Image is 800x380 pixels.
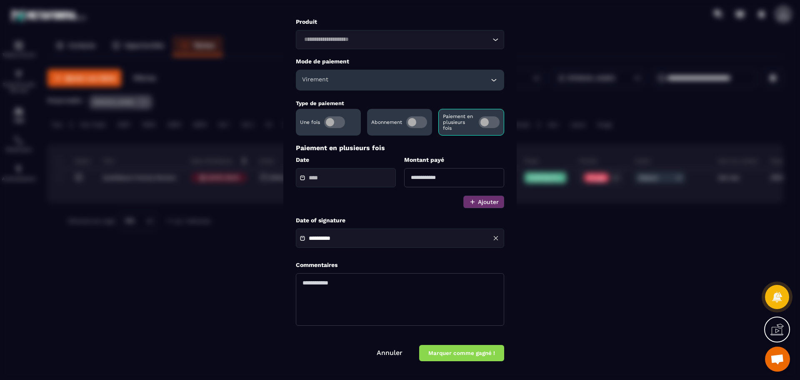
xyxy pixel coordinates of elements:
[296,144,504,152] p: Paiement en plusieurs fois
[404,156,504,164] label: Montant payé
[371,119,402,125] p: Abonnement
[443,113,475,131] p: Paiement en plusieurs fois
[463,196,504,208] button: Ajouter
[377,349,402,357] a: Annuler
[296,216,504,224] label: Date of signature
[296,261,337,269] label: Commentaires
[300,119,320,125] p: Une fois
[296,30,504,49] div: Search for option
[296,100,344,106] label: Type de paiement
[419,345,504,361] button: Marquer comme gagné !
[765,347,790,372] div: Ouvrir le chat
[301,35,490,44] input: Search for option
[296,18,504,26] label: Produit
[296,58,504,65] label: Mode de paiement
[296,156,396,164] label: Date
